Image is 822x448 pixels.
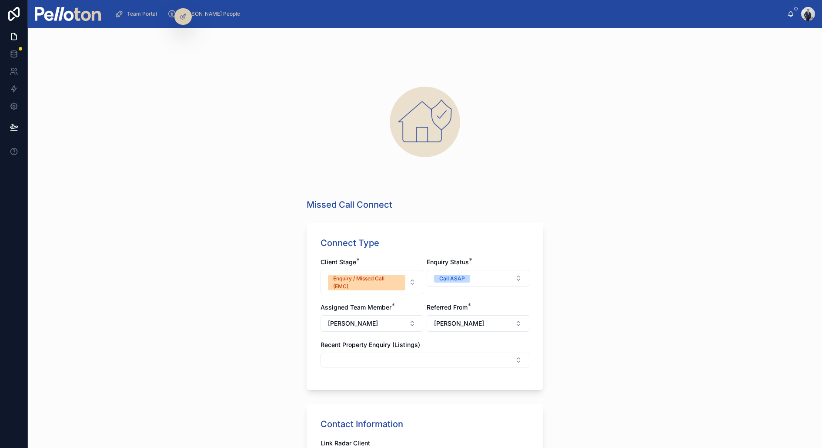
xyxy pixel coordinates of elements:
button: Select Button [321,353,529,367]
a: [PERSON_NAME] People [165,6,246,22]
a: Team Portal [112,6,163,22]
span: Enquiry Status [427,258,469,266]
span: Link Radar Client [321,439,370,447]
button: Select Button [427,315,529,332]
span: [PERSON_NAME] People [180,10,240,17]
div: Enquiry / Missed Call (EMC) [333,275,400,290]
span: Assigned Team Member [321,303,391,311]
span: Recent Property Enquiry (Listings) [321,341,420,348]
h1: Contact Information [321,418,403,430]
h1: Connect Type [321,237,379,249]
h1: Missed Call Connect [307,199,392,211]
span: [PERSON_NAME] [328,319,378,328]
div: Call ASAP [439,275,465,283]
span: Client Stage [321,258,356,266]
button: Select Button [427,270,529,286]
button: Select Button [321,270,423,294]
span: Team Portal [127,10,157,17]
span: Referred From [427,303,468,311]
div: scrollable content [108,4,787,24]
img: App logo [35,7,101,21]
button: Select Button [321,315,423,332]
span: [PERSON_NAME] [434,319,484,328]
